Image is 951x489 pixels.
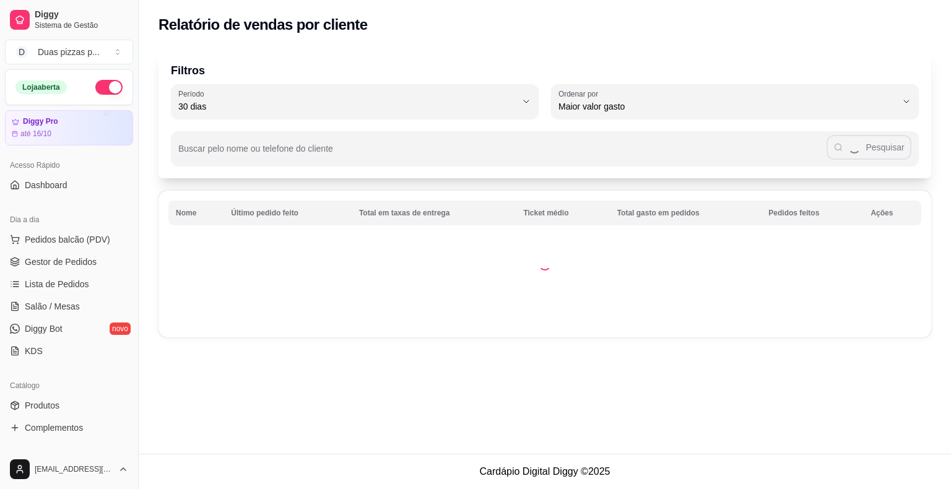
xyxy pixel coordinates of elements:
[15,80,67,94] div: Loja aberta
[35,20,128,30] span: Sistema de Gestão
[20,129,51,139] article: até 16/10
[551,84,919,119] button: Ordenar porMaior valor gasto
[158,15,368,35] h2: Relatório de vendas por cliente
[178,147,827,160] input: Buscar pelo nome ou telefone do cliente
[25,179,67,191] span: Dashboard
[25,399,59,412] span: Produtos
[171,62,919,79] p: Filtros
[25,345,43,357] span: KDS
[25,300,80,313] span: Salão / Mesas
[5,155,133,175] div: Acesso Rápido
[25,422,83,434] span: Complementos
[5,319,133,339] a: Diggy Botnovo
[5,175,133,195] a: Dashboard
[38,46,100,58] div: Duas pizzas p ...
[5,210,133,230] div: Dia a dia
[178,89,208,99] label: Período
[5,341,133,361] a: KDS
[5,40,133,64] button: Select a team
[5,274,133,294] a: Lista de Pedidos
[558,89,602,99] label: Ordenar por
[5,296,133,316] a: Salão / Mesas
[171,84,539,119] button: Período30 dias
[35,464,113,474] span: [EMAIL_ADDRESS][DOMAIN_NAME]
[5,418,133,438] a: Complementos
[5,230,133,249] button: Pedidos balcão (PDV)
[5,454,133,484] button: [EMAIL_ADDRESS][DOMAIN_NAME]
[25,256,97,268] span: Gestor de Pedidos
[23,117,58,126] article: Diggy Pro
[5,110,133,145] a: Diggy Proaté 16/10
[539,258,551,270] div: Loading
[25,322,63,335] span: Diggy Bot
[558,100,897,113] span: Maior valor gasto
[5,252,133,272] a: Gestor de Pedidos
[25,278,89,290] span: Lista de Pedidos
[139,454,951,489] footer: Cardápio Digital Diggy © 2025
[5,5,133,35] a: DiggySistema de Gestão
[5,376,133,396] div: Catálogo
[35,9,128,20] span: Diggy
[95,80,123,95] button: Alterar Status
[5,396,133,415] a: Produtos
[15,46,28,58] span: D
[25,233,110,246] span: Pedidos balcão (PDV)
[178,100,516,113] span: 30 dias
